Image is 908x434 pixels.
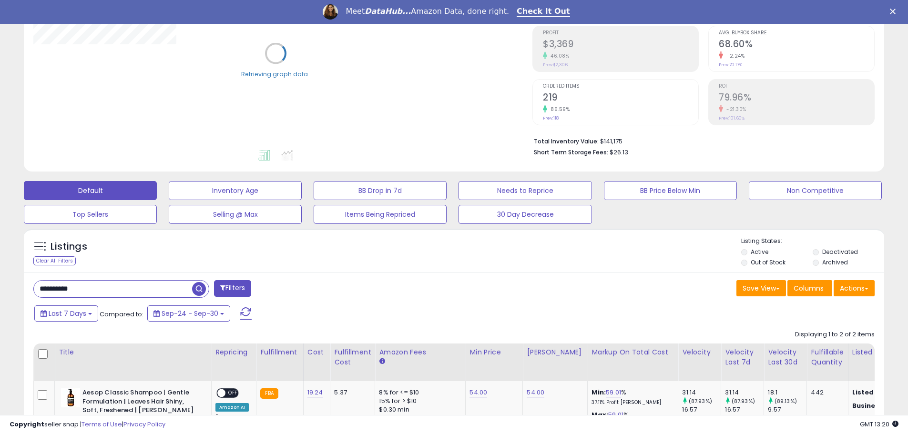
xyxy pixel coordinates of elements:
b: Business Price: [852,401,905,410]
img: Profile image for Georgie [323,4,338,20]
li: $141,175 [534,135,867,146]
b: Short Term Storage Fees: [534,148,608,156]
div: Velocity Last 30d [768,347,803,367]
div: Fulfillment Cost [334,347,371,367]
small: 85.59% [547,106,570,113]
button: Filters [214,280,251,297]
button: Sep-24 - Sep-30 [147,305,230,322]
div: 442 [811,388,840,397]
small: Prev: 70.17% [719,62,742,68]
label: Active [751,248,768,256]
a: 54.00 [469,388,487,397]
small: (87.93%) [732,397,755,405]
div: Fulfillable Quantity [811,347,844,367]
span: Compared to: [100,310,143,319]
label: Deactivated [822,248,858,256]
h2: $3,369 [543,39,698,51]
span: Ordered Items [543,84,698,89]
div: Markup on Total Cost [592,347,674,357]
div: Meet Amazon Data, done right. [346,7,509,16]
label: Archived [822,258,848,266]
b: Listed Price: [852,388,896,397]
div: [PERSON_NAME] [527,347,583,357]
small: FBA [260,388,278,399]
small: Prev: $2,306 [543,62,568,68]
small: (89.13%) [775,397,797,405]
div: Repricing [215,347,252,357]
button: Items Being Repriced [314,205,447,224]
span: $26.13 [610,148,628,157]
a: 54.00 [527,388,544,397]
button: Top Sellers [24,205,157,224]
div: 31.14 [725,388,764,397]
h2: 68.60% [719,39,874,51]
div: Velocity [682,347,717,357]
div: Retrieving graph data.. [241,70,311,78]
a: 19.24 [307,388,323,397]
span: Avg. Buybox Share [719,30,874,36]
div: Amazon Fees [379,347,461,357]
i: DataHub... [365,7,411,16]
div: Velocity Last 7d [725,347,760,367]
span: Last 7 Days [49,309,86,318]
label: Out of Stock [751,258,786,266]
div: 31.14 [682,388,721,397]
th: The percentage added to the cost of goods (COGS) that forms the calculator for Min & Max prices. [588,343,678,381]
span: OFF [225,389,241,397]
small: (87.93%) [689,397,712,405]
button: 30 Day Decrease [459,205,592,224]
h2: 79.96% [719,92,874,105]
a: Privacy Policy [123,420,165,429]
small: 46.08% [547,52,569,60]
div: 5.37 [334,388,367,397]
span: ROI [719,84,874,89]
button: Needs to Reprice [459,181,592,200]
img: 41nLtn6tKuL._SL40_.jpg [61,388,80,407]
small: -21.30% [723,106,746,113]
div: 15% for > $10 [379,397,458,405]
small: Prev: 118 [543,115,559,121]
span: 2025-10-8 13:20 GMT [860,420,898,429]
div: seller snap | | [10,420,165,429]
div: 8% for <= $10 [379,388,458,397]
button: Actions [834,280,875,296]
b: Total Inventory Value: [534,137,599,145]
div: Min Price [469,347,519,357]
a: Check It Out [517,7,570,17]
p: 37.11% Profit [PERSON_NAME] [592,399,671,406]
button: BB Price Below Min [604,181,737,200]
button: Non Competitive [749,181,882,200]
span: Profit [543,30,698,36]
div: Displaying 1 to 2 of 2 items [795,330,875,339]
button: Selling @ Max [169,205,302,224]
b: Min: [592,388,606,397]
a: Terms of Use [82,420,122,429]
button: Default [24,181,157,200]
div: Clear All Filters [33,256,76,265]
div: Title [59,347,207,357]
div: 18.1 [768,388,806,397]
h5: Listings [51,240,87,253]
strong: Copyright [10,420,44,429]
span: Sep-24 - Sep-30 [162,309,218,318]
h2: 219 [543,92,698,105]
a: 59.01 [606,388,621,397]
button: Last 7 Days [34,305,98,322]
div: Fulfillment [260,347,299,357]
div: Close [890,9,899,14]
small: Prev: 101.60% [719,115,745,121]
button: Inventory Age [169,181,302,200]
p: Listing States: [741,237,884,246]
div: Amazon AI [215,403,249,412]
button: Columns [787,280,832,296]
span: Columns [794,283,824,293]
div: % [592,388,671,406]
small: Amazon Fees. [379,357,385,366]
small: -2.24% [723,52,745,60]
button: Save View [736,280,786,296]
div: Cost [307,347,326,357]
button: BB Drop in 7d [314,181,447,200]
